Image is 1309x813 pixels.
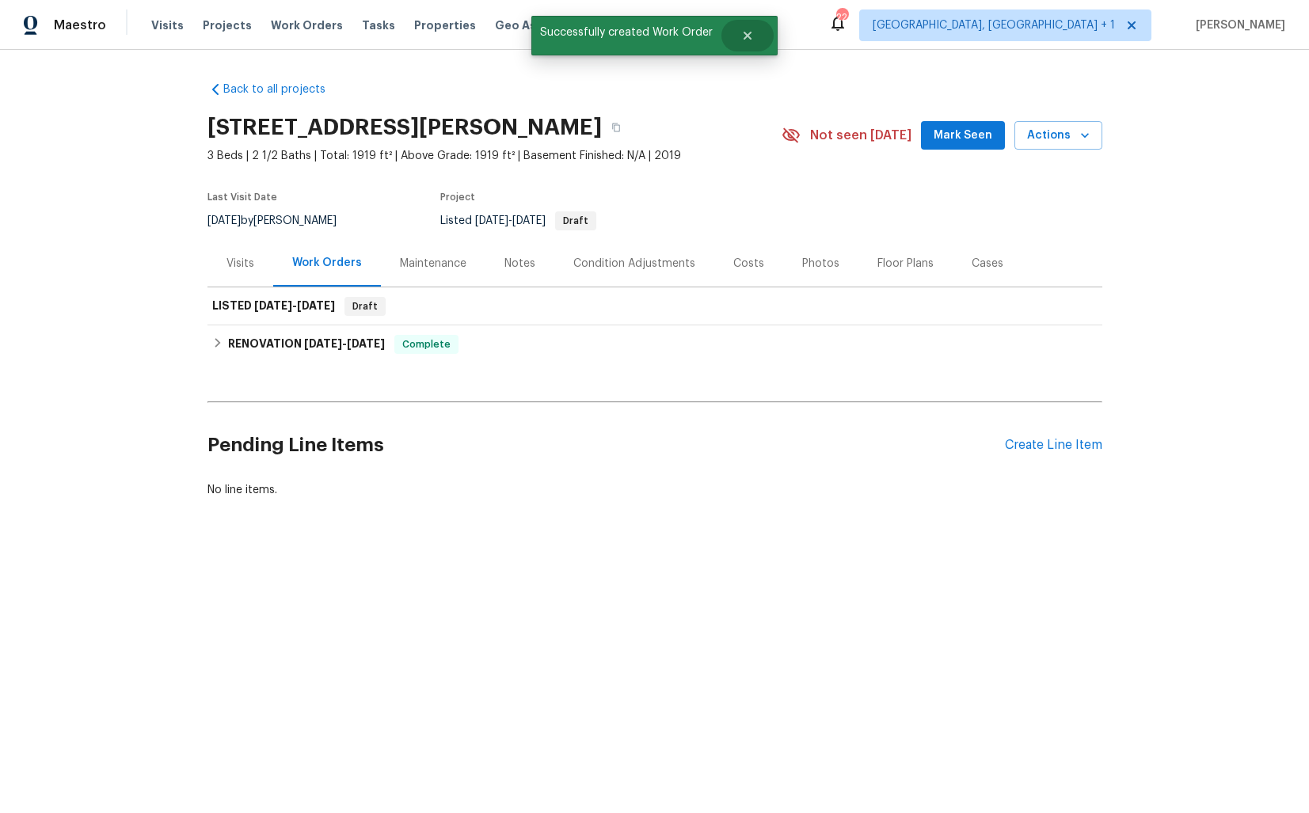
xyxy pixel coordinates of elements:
[1189,17,1285,33] span: [PERSON_NAME]
[414,17,476,33] span: Properties
[810,127,911,143] span: Not seen [DATE]
[1014,121,1102,150] button: Actions
[721,20,774,51] button: Close
[271,17,343,33] span: Work Orders
[972,256,1003,272] div: Cases
[921,121,1005,150] button: Mark Seen
[495,17,598,33] span: Geo Assignments
[400,256,466,272] div: Maintenance
[254,300,335,311] span: -
[292,255,362,271] div: Work Orders
[475,215,508,226] span: [DATE]
[512,215,546,226] span: [DATE]
[207,287,1102,325] div: LISTED [DATE]-[DATE]Draft
[346,298,384,314] span: Draft
[212,297,335,316] h6: LISTED
[228,335,385,354] h6: RENOVATION
[877,256,934,272] div: Floor Plans
[557,216,595,226] span: Draft
[733,256,764,272] div: Costs
[207,148,782,164] span: 3 Beds | 2 1/2 Baths | Total: 1919 ft² | Above Grade: 1919 ft² | Basement Finished: N/A | 2019
[1027,126,1090,146] span: Actions
[836,9,847,25] div: 22
[573,256,695,272] div: Condition Adjustments
[873,17,1115,33] span: [GEOGRAPHIC_DATA], [GEOGRAPHIC_DATA] + 1
[440,192,475,202] span: Project
[304,338,385,349] span: -
[207,120,602,135] h2: [STREET_ADDRESS][PERSON_NAME]
[207,192,277,202] span: Last Visit Date
[203,17,252,33] span: Projects
[475,215,546,226] span: -
[207,82,360,97] a: Back to all projects
[802,256,839,272] div: Photos
[297,300,335,311] span: [DATE]
[207,211,356,230] div: by [PERSON_NAME]
[151,17,184,33] span: Visits
[440,215,596,226] span: Listed
[396,336,457,352] span: Complete
[1005,438,1102,453] div: Create Line Item
[304,338,342,349] span: [DATE]
[54,17,106,33] span: Maestro
[207,325,1102,363] div: RENOVATION [DATE]-[DATE]Complete
[207,408,1005,482] h2: Pending Line Items
[207,215,241,226] span: [DATE]
[504,256,535,272] div: Notes
[934,126,992,146] span: Mark Seen
[362,20,395,31] span: Tasks
[226,256,254,272] div: Visits
[207,482,1102,498] div: No line items.
[254,300,292,311] span: [DATE]
[347,338,385,349] span: [DATE]
[531,16,721,49] span: Successfully created Work Order
[602,113,630,142] button: Copy Address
